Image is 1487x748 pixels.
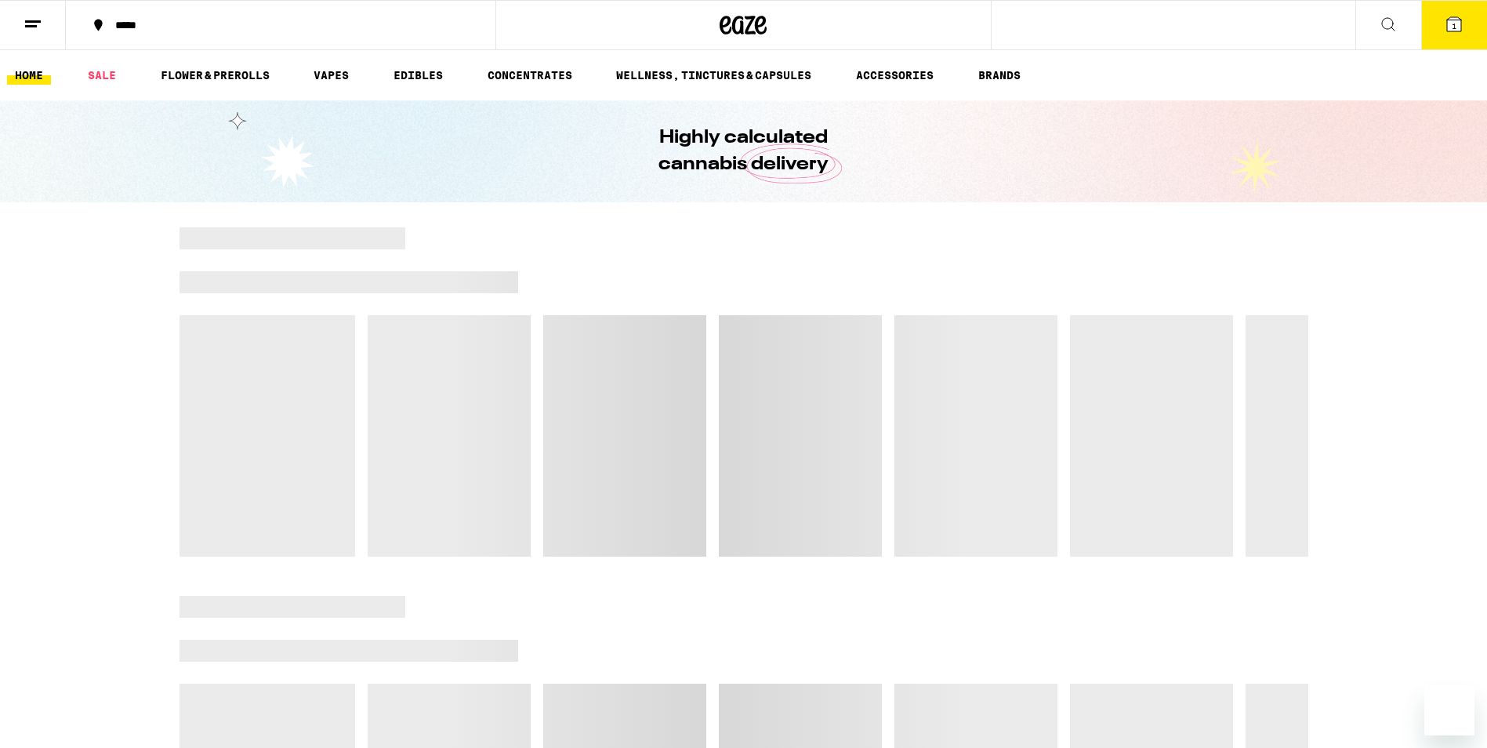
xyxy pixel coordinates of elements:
[386,66,451,85] a: EDIBLES
[306,66,357,85] a: VAPES
[480,66,580,85] a: CONCENTRATES
[7,66,51,85] a: HOME
[615,125,873,178] h1: Highly calculated cannabis delivery
[1452,21,1456,31] span: 1
[80,66,124,85] a: SALE
[153,66,277,85] a: FLOWER & PREROLLS
[1421,1,1487,49] button: 1
[608,66,819,85] a: WELLNESS, TINCTURES & CAPSULES
[970,66,1028,85] a: BRANDS
[1424,685,1474,735] iframe: Button to launch messaging window
[848,66,941,85] a: ACCESSORIES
